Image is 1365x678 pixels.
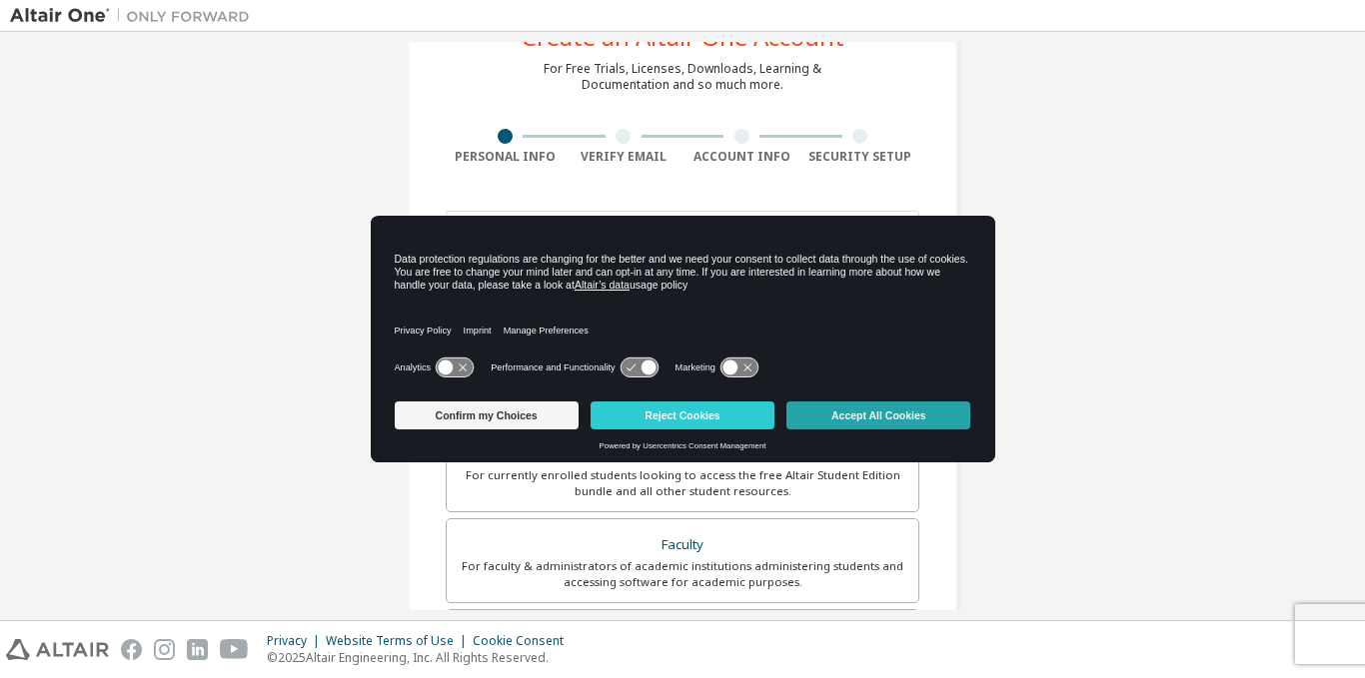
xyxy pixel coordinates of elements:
div: Website Terms of Use [326,633,473,649]
img: instagram.svg [154,639,175,660]
img: linkedin.svg [187,639,208,660]
img: facebook.svg [121,639,142,660]
p: © 2025 Altair Engineering, Inc. All Rights Reserved. [267,649,576,666]
div: Account Info [682,149,801,165]
div: Faculty [459,531,906,559]
img: youtube.svg [220,639,249,660]
div: For faculty & administrators of academic institutions administering students and accessing softwa... [459,558,906,590]
div: Create an Altair One Account [522,25,844,49]
div: Personal Info [446,149,565,165]
div: Cookie Consent [473,633,576,649]
img: Altair One [10,6,260,26]
div: For currently enrolled students looking to access the free Altair Student Edition bundle and all ... [459,467,906,499]
div: Verify Email [565,149,683,165]
div: Privacy [267,633,326,649]
img: altair_logo.svg [6,639,109,660]
div: For Free Trials, Licenses, Downloads, Learning & Documentation and so much more. [544,61,821,93]
div: Security Setup [801,149,920,165]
